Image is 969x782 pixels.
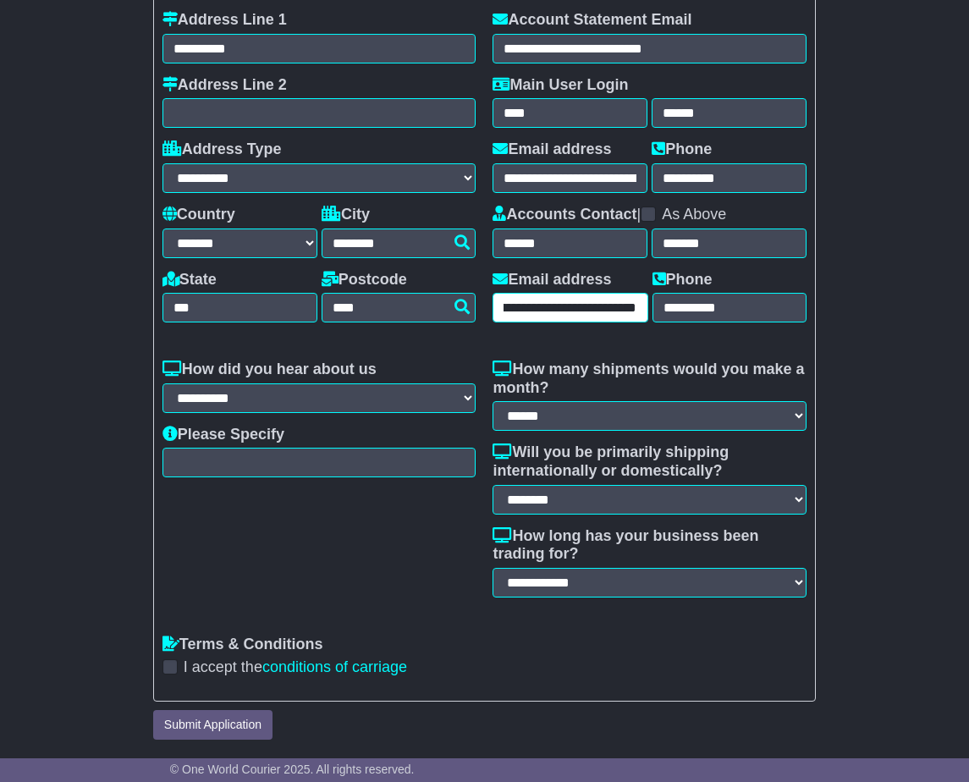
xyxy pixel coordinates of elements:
label: Will you be primarily shipping internationally or domestically? [493,443,807,480]
span: © One World Courier 2025. All rights reserved. [170,763,415,776]
label: Phone [652,271,713,289]
label: Postcode [322,271,407,289]
label: Accounts Contact [493,206,636,224]
label: How many shipments would you make a month? [493,361,807,397]
label: How did you hear about us [162,361,377,379]
label: Country [162,206,235,224]
label: Email address [493,140,611,159]
button: Submit Application [153,710,273,740]
label: As Above [662,206,726,224]
div: | [493,206,807,229]
label: Phone [652,140,712,159]
label: Email address [493,271,611,289]
label: Terms & Conditions [162,636,323,654]
label: State [162,271,217,289]
label: Main User Login [493,76,628,95]
label: Account Statement Email [493,11,691,30]
label: City [322,206,370,224]
label: Address Type [162,140,282,159]
a: conditions of carriage [262,658,407,675]
label: I accept the [184,658,407,677]
label: How long has your business been trading for? [493,527,807,564]
label: Address Line 2 [162,76,287,95]
label: Please Specify [162,426,284,444]
label: Address Line 1 [162,11,287,30]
